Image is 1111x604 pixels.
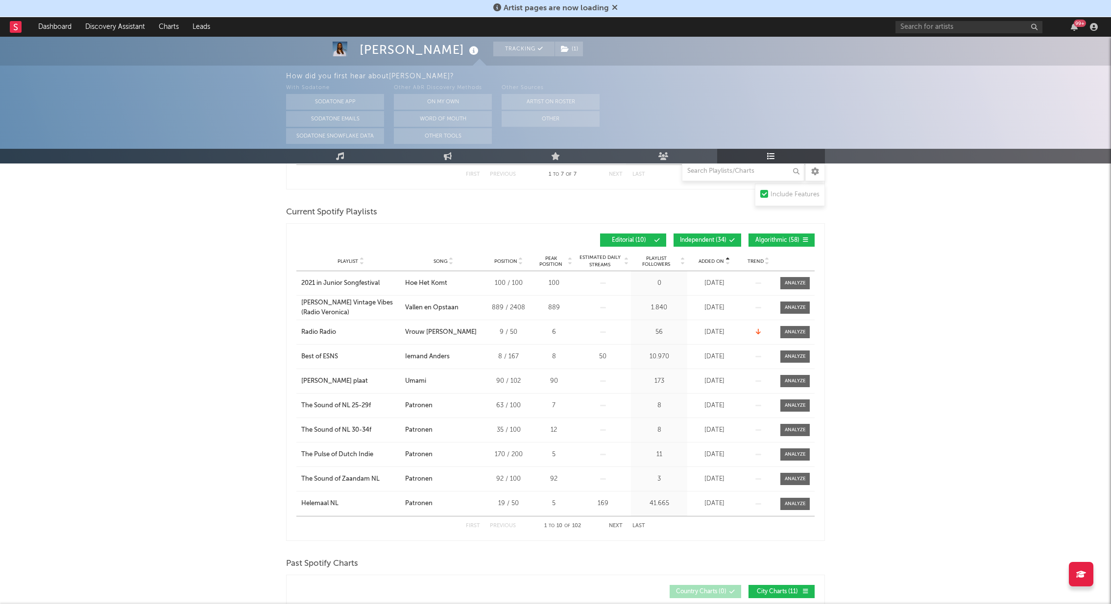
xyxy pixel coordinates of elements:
[493,42,555,56] button: Tracking
[895,21,1042,33] input: Search for artists
[405,376,426,386] div: Umami
[286,207,377,218] span: Current Spotify Playlists
[486,279,531,288] div: 100 / 100
[301,376,368,386] div: [PERSON_NAME] plaat
[633,256,679,267] span: Playlist Followers
[405,499,433,509] div: Patronen
[78,17,152,37] a: Discovery Assistant
[633,499,685,509] div: 41.665
[535,450,572,460] div: 5
[633,352,685,362] div: 10.970
[1071,23,1078,31] button: 99+
[502,111,600,127] button: Other
[152,17,186,37] a: Charts
[486,376,531,386] div: 90 / 102
[486,303,531,313] div: 889 / 2408
[301,474,380,484] div: The Sound of Zaandam NL
[535,425,572,435] div: 12
[434,258,448,264] span: Song
[749,233,815,247] button: Algorithmic(58)
[466,172,480,177] button: First
[633,450,685,460] div: 11
[394,111,492,127] button: Word Of Mouth
[699,258,724,264] span: Added On
[301,279,380,288] div: 2021 in Junior Songfestival
[486,352,531,362] div: 8 / 167
[612,4,618,12] span: Dismiss
[486,474,531,484] div: 92 / 100
[535,520,589,532] div: 1 10 102
[405,352,450,362] div: Iemand Anders
[301,499,338,509] div: Helemaal NL
[633,376,685,386] div: 173
[690,279,739,288] div: [DATE]
[301,401,371,411] div: The Sound of NL 25-29f
[301,450,373,460] div: The Pulse of Dutch Indie
[535,169,589,181] div: 1 7 7
[405,279,447,288] div: Hoe Het Komt
[564,524,570,528] span: of
[502,82,600,94] div: Other Sources
[394,94,492,110] button: On My Own
[486,425,531,435] div: 35 / 100
[633,425,685,435] div: 8
[771,189,820,201] div: Include Features
[755,589,800,595] span: City Charts ( 11 )
[301,352,400,362] a: Best of ESNS
[504,4,609,12] span: Artist pages are now loading
[690,450,739,460] div: [DATE]
[633,303,685,313] div: 1.840
[301,327,400,337] a: Radio Radio
[535,499,572,509] div: 5
[301,401,400,411] a: The Sound of NL 25-29f
[606,237,652,243] span: Editorial ( 10 )
[749,585,815,598] button: City Charts(11)
[486,327,531,337] div: 9 / 50
[549,524,555,528] span: to
[490,523,516,529] button: Previous
[676,589,726,595] span: Country Charts ( 0 )
[748,258,764,264] span: Trend
[535,352,572,362] div: 8
[502,94,600,110] button: Artist on Roster
[286,558,358,570] span: Past Spotify Charts
[553,172,559,177] span: to
[632,172,645,177] button: Last
[466,523,480,529] button: First
[632,523,645,529] button: Last
[405,450,433,460] div: Patronen
[535,327,572,337] div: 6
[535,279,572,288] div: 100
[301,425,400,435] a: The Sound of NL 30-34f
[405,425,433,435] div: Patronen
[690,352,739,362] div: [DATE]
[682,162,804,181] input: Search Playlists/Charts
[486,401,531,411] div: 63 / 100
[301,474,400,484] a: The Sound of Zaandam NL
[1074,20,1086,27] div: 99 +
[405,303,459,313] div: Vallen en Opstaan
[609,172,623,177] button: Next
[286,128,384,144] button: Sodatone Snowflake Data
[690,376,739,386] div: [DATE]
[555,42,583,56] button: (1)
[494,258,517,264] span: Position
[394,128,492,144] button: Other Tools
[535,401,572,411] div: 7
[609,523,623,529] button: Next
[535,474,572,484] div: 92
[535,303,572,313] div: 889
[690,327,739,337] div: [DATE]
[690,401,739,411] div: [DATE]
[338,258,358,264] span: Playlist
[301,279,400,288] a: 2021 in Junior Songfestival
[186,17,217,37] a: Leads
[633,401,685,411] div: 8
[633,474,685,484] div: 3
[301,298,400,317] a: [PERSON_NAME] Vintage Vibes (Radio Veronica)
[31,17,78,37] a: Dashboard
[535,256,566,267] span: Peak Position
[535,376,572,386] div: 90
[690,303,739,313] div: [DATE]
